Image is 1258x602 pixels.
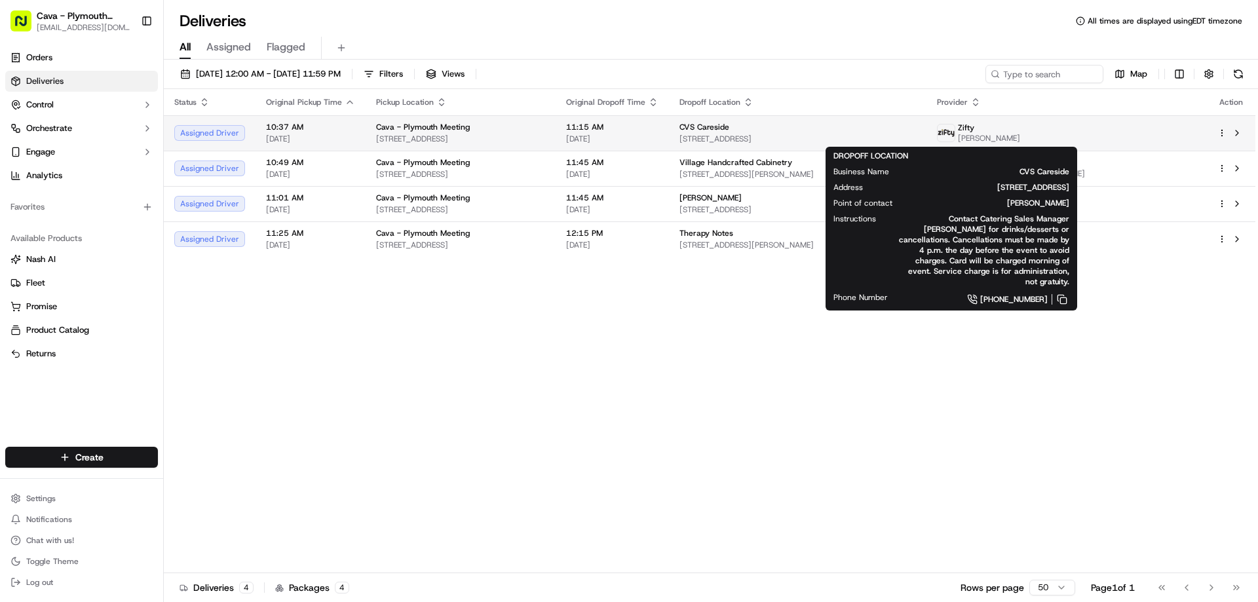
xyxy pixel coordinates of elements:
[13,125,37,149] img: 1736555255976-a54dd68f-1ca7-489b-9aae-adbdc363a1c4
[937,97,968,107] span: Provider
[961,581,1024,594] p: Rows per page
[5,5,136,37] button: Cava - Plymouth Meeting[EMAIL_ADDRESS][DOMAIN_NAME]
[566,157,658,168] span: 11:45 AM
[442,68,465,80] span: Views
[1088,16,1242,26] span: All times are displayed using EDT timezone
[26,277,45,289] span: Fleet
[41,238,106,249] span: [PERSON_NAME]
[34,85,236,98] input: Got a question? Start typing here...
[884,182,1069,193] span: [STREET_ADDRESS]
[5,118,158,139] button: Orchestrate
[376,97,434,107] span: Pickup Location
[26,204,37,214] img: 1736555255976-a54dd68f-1ca7-489b-9aae-adbdc363a1c4
[26,348,56,360] span: Returns
[180,581,254,594] div: Deliveries
[109,238,113,249] span: •
[203,168,238,183] button: See all
[26,99,54,111] span: Control
[266,97,342,107] span: Original Pickup Time
[59,125,215,138] div: Start new chat
[130,325,159,335] span: Pylon
[37,9,130,22] span: Cava - Plymouth Meeting
[266,122,355,132] span: 10:37 AM
[13,170,88,181] div: Past conversations
[26,293,100,306] span: Knowledge Base
[679,240,916,250] span: [STREET_ADDRESS][PERSON_NAME]
[109,203,113,214] span: •
[5,447,158,468] button: Create
[41,203,106,214] span: [PERSON_NAME]
[180,39,191,55] span: All
[376,240,545,250] span: [STREET_ADDRESS]
[376,204,545,215] span: [STREET_ADDRESS]
[26,122,72,134] span: Orchestrate
[206,39,251,55] span: Assigned
[26,146,55,158] span: Engage
[5,320,158,341] button: Product Catalog
[223,129,238,145] button: Start new chat
[266,157,355,168] span: 10:49 AM
[26,254,56,265] span: Nash AI
[196,68,341,80] span: [DATE] 12:00 AM - [DATE] 11:59 PM
[5,296,158,317] button: Promise
[1091,581,1135,594] div: Page 1 of 1
[26,577,53,588] span: Log out
[10,301,153,312] a: Promise
[833,214,876,224] span: Instructions
[5,531,158,550] button: Chat with us!
[980,294,1048,305] span: [PHONE_NUMBER]
[5,94,158,115] button: Control
[26,52,52,64] span: Orders
[909,292,1069,307] a: [PHONE_NUMBER]
[10,277,153,289] a: Fleet
[566,134,658,144] span: [DATE]
[679,193,742,203] span: [PERSON_NAME]
[938,124,955,141] img: zifty-logo-trans-sq.png
[5,165,158,186] a: Analytics
[376,228,470,238] span: Cava - Plymouth Meeting
[5,273,158,293] button: Fleet
[833,166,889,177] span: Business Name
[13,52,238,73] p: Welcome 👋
[266,204,355,215] span: [DATE]
[59,138,180,149] div: We're available if you need us!
[679,134,916,144] span: [STREET_ADDRESS]
[180,10,246,31] h1: Deliveries
[266,169,355,179] span: [DATE]
[376,134,545,144] span: [STREET_ADDRESS]
[13,191,34,212] img: Bea Lacdao
[1130,68,1147,80] span: Map
[266,240,355,250] span: [DATE]
[1229,65,1248,83] button: Refresh
[124,293,210,306] span: API Documentation
[26,239,37,250] img: 1736555255976-a54dd68f-1ca7-489b-9aae-adbdc363a1c4
[266,134,355,144] span: [DATE]
[174,65,347,83] button: [DATE] 12:00 AM - [DATE] 11:59 PM
[5,552,158,571] button: Toggle Theme
[26,170,62,181] span: Analytics
[111,294,121,305] div: 💻
[75,451,104,464] span: Create
[28,125,51,149] img: 1753817452368-0c19585d-7be3-40d9-9a41-2dc781b3d1eb
[1217,97,1245,107] div: Action
[1109,65,1153,83] button: Map
[5,343,158,364] button: Returns
[5,510,158,529] button: Notifications
[833,198,892,208] span: Point of contact
[566,169,658,179] span: [DATE]
[116,203,143,214] span: [DATE]
[10,348,153,360] a: Returns
[13,226,34,247] img: Liam S.
[26,301,57,312] span: Promise
[376,122,470,132] span: Cava - Plymouth Meeting
[275,581,349,594] div: Packages
[679,228,733,238] span: Therapy Notes
[566,204,658,215] span: [DATE]
[266,193,355,203] span: 11:01 AM
[13,294,24,305] div: 📗
[566,228,658,238] span: 12:15 PM
[420,65,470,83] button: Views
[897,214,1069,287] span: Contact Catering Sales Manager [PERSON_NAME] for drinks/desserts or cancellations. Cancellations ...
[958,122,974,133] span: Zifty
[376,157,470,168] span: Cava - Plymouth Meeting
